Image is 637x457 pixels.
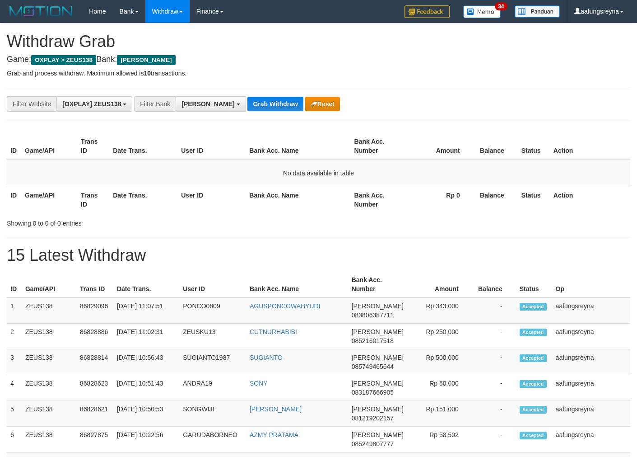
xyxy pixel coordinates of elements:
th: Balance [472,272,516,297]
td: SUGIANTO1987 [179,349,246,375]
td: [DATE] 10:50:53 [113,401,179,427]
th: Game/API [22,272,76,297]
a: SONY [250,380,268,387]
td: 4 [7,375,22,401]
th: Status [518,187,550,212]
h4: Game: Bank: [7,55,630,64]
th: Status [518,133,550,159]
th: Balance [474,187,518,212]
td: ZEUS138 [22,297,76,324]
td: Rp 58,502 [407,427,472,452]
td: ZEUS138 [22,401,76,427]
td: ZEUS138 [22,427,76,452]
th: Date Trans. [109,133,177,159]
a: [PERSON_NAME] [250,405,302,413]
td: [DATE] 10:22:56 [113,427,179,452]
td: [DATE] 11:07:51 [113,297,179,324]
td: 86829096 [76,297,113,324]
span: Copy 083806387711 to clipboard [352,311,394,319]
span: [PERSON_NAME] [181,100,234,108]
img: MOTION_logo.png [7,5,75,18]
td: Rp 250,000 [407,324,472,349]
td: Rp 151,000 [407,401,472,427]
th: ID [7,133,21,159]
span: [PERSON_NAME] [352,328,404,335]
td: 3 [7,349,22,375]
span: Accepted [520,303,547,311]
th: Amount [407,133,474,159]
th: Balance [474,133,518,159]
td: [DATE] 11:02:31 [113,324,179,349]
td: aafungsreyna [552,375,630,401]
td: 86828621 [76,401,113,427]
th: Bank Acc. Number [348,272,407,297]
th: Game/API [21,187,77,212]
span: 34 [495,2,507,10]
div: Showing 0 to 0 of 0 entries [7,215,259,228]
a: SUGIANTO [250,354,283,361]
td: aafungsreyna [552,401,630,427]
th: Date Trans. [109,187,177,212]
img: panduan.png [515,5,560,18]
button: Grab Withdraw [247,97,303,111]
div: Filter Bank [134,96,176,112]
td: 86828814 [76,349,113,375]
td: aafungsreyna [552,297,630,324]
span: [PERSON_NAME] [352,380,404,387]
th: Bank Acc. Name [246,272,348,297]
th: User ID [177,133,246,159]
button: Reset [305,97,340,111]
th: Trans ID [77,133,109,159]
td: ANDRA19 [179,375,246,401]
th: Trans ID [76,272,113,297]
th: Bank Acc. Number [351,133,407,159]
th: User ID [179,272,246,297]
td: - [472,349,516,375]
a: CUTNURHABIBI [250,328,297,335]
th: User ID [177,187,246,212]
span: [PERSON_NAME] [352,302,404,310]
th: Game/API [21,133,77,159]
td: Rp 50,000 [407,375,472,401]
button: [OXPLAY] ZEUS138 [56,96,132,112]
span: Accepted [520,380,547,388]
span: [PERSON_NAME] [352,354,404,361]
td: ZEUS138 [22,324,76,349]
span: [PERSON_NAME] [352,431,404,438]
h1: Withdraw Grab [7,33,630,51]
th: Bank Acc. Number [351,187,407,212]
strong: 10 [144,70,151,77]
td: PONCO0809 [179,297,246,324]
td: Rp 500,000 [407,349,472,375]
span: Accepted [520,329,547,336]
span: Copy 083187666905 to clipboard [352,389,394,396]
a: AZMY PRATAMA [250,431,298,438]
td: - [472,324,516,349]
td: aafungsreyna [552,324,630,349]
th: Rp 0 [407,187,474,212]
td: 86828886 [76,324,113,349]
td: ZEUSKU13 [179,324,246,349]
span: OXPLAY > ZEUS138 [31,55,96,65]
td: 1 [7,297,22,324]
th: Action [550,133,630,159]
span: Accepted [520,406,547,414]
td: - [472,375,516,401]
td: - [472,427,516,452]
span: Copy 085216017518 to clipboard [352,337,394,344]
td: ZEUS138 [22,349,76,375]
td: [DATE] 10:51:43 [113,375,179,401]
span: [OXPLAY] ZEUS138 [62,100,121,108]
button: [PERSON_NAME] [176,96,246,112]
th: ID [7,187,21,212]
td: aafungsreyna [552,427,630,452]
p: Grab and process withdraw. Maximum allowed is transactions. [7,69,630,78]
span: Copy 085249807777 to clipboard [352,440,394,448]
td: - [472,401,516,427]
td: GARUDABORNEO [179,427,246,452]
td: 86827875 [76,427,113,452]
td: [DATE] 10:56:43 [113,349,179,375]
span: [PERSON_NAME] [117,55,175,65]
span: Accepted [520,354,547,362]
th: Trans ID [77,187,109,212]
